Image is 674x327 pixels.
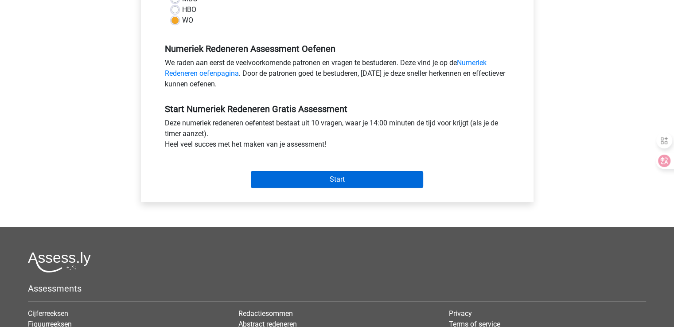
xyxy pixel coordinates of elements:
div: Deze numeriek redeneren oefentest bestaat uit 10 vragen, waar je 14:00 minuten de tijd voor krijg... [158,118,516,153]
img: Assessly logo [28,252,91,272]
a: Cijferreeksen [28,309,68,318]
div: We raden aan eerst de veelvoorkomende patronen en vragen te bestuderen. Deze vind je op de . Door... [158,58,516,93]
a: Numeriek Redeneren oefenpagina [165,58,487,78]
h5: Start Numeriek Redeneren Gratis Assessment [165,104,510,114]
h5: Assessments [28,283,646,294]
a: Privacy [449,309,472,318]
label: WO [182,15,193,26]
label: HBO [182,4,196,15]
a: Redactiesommen [238,309,293,318]
h5: Numeriek Redeneren Assessment Oefenen [165,43,510,54]
input: Start [251,171,423,188]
